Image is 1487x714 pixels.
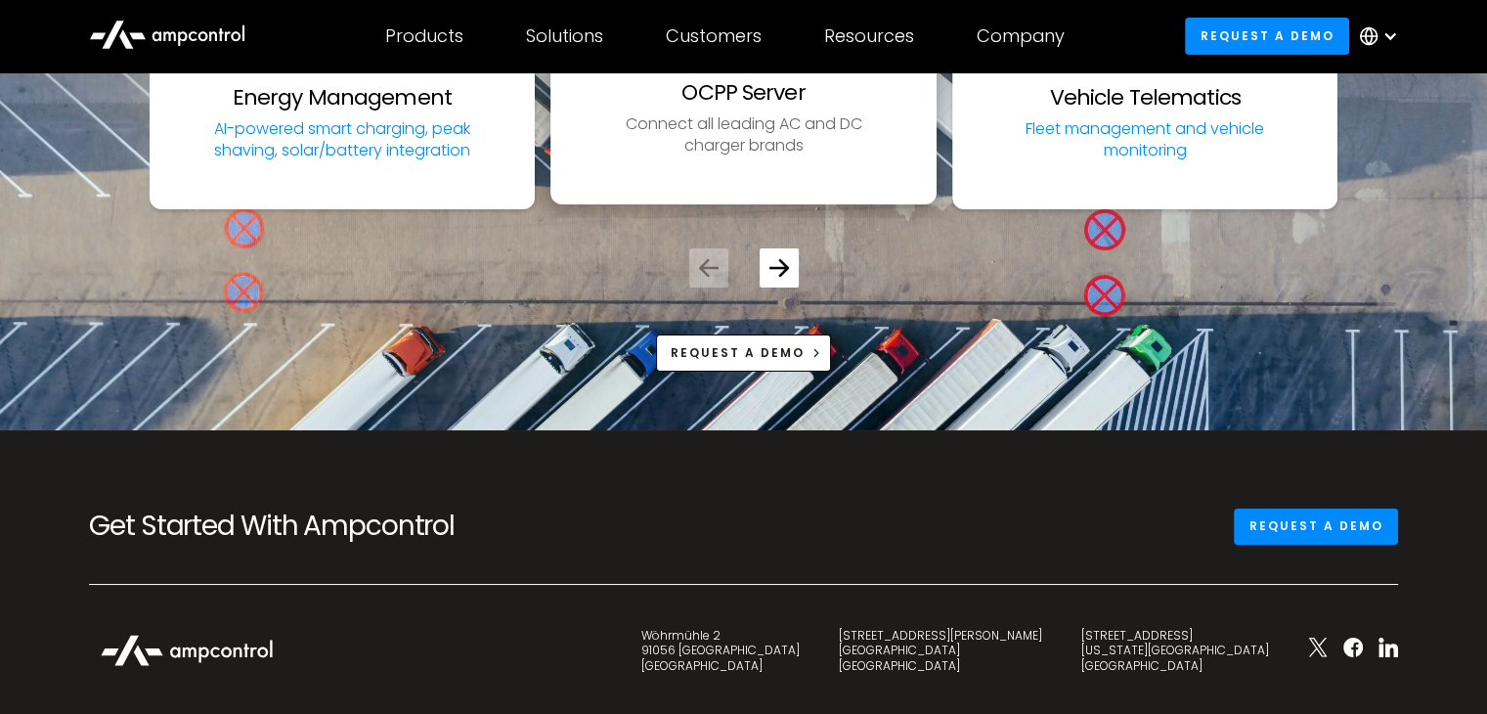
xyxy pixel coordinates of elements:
[641,628,800,674] div: Wöhrmühle 2 91056 [GEOGRAPHIC_DATA] [GEOGRAPHIC_DATA]
[385,25,463,47] div: Products
[760,248,799,288] div: Next slide
[689,248,728,288] div: Previous slide
[526,25,603,47] div: Solutions
[824,25,914,47] div: Resources
[666,25,762,47] div: Customers
[193,118,493,162] p: AI-powered smart charging, peak shaving, solar/battery integration
[839,628,1042,674] div: [STREET_ADDRESS][PERSON_NAME] [GEOGRAPHIC_DATA] [GEOGRAPHIC_DATA]
[977,25,1065,47] div: Company
[233,85,452,111] h3: Energy Management
[593,113,894,157] p: Connect all leading AC and DC charger brands
[1050,85,1241,111] h3: Vehicle Telematics
[1234,509,1398,545] a: Request a demo
[656,335,832,371] a: Request a demo
[1081,628,1269,674] div: [STREET_ADDRESS] [US_STATE][GEOGRAPHIC_DATA] [GEOGRAPHIC_DATA]
[671,344,805,362] div: Request a demo
[89,510,499,543] h2: Get Started With Ampcontrol
[89,624,284,677] img: Ampcontrol Logo
[995,118,1295,162] p: Fleet management and vehicle monitoring
[681,80,805,106] h3: OCPP Server
[1185,18,1349,54] a: Request a demo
